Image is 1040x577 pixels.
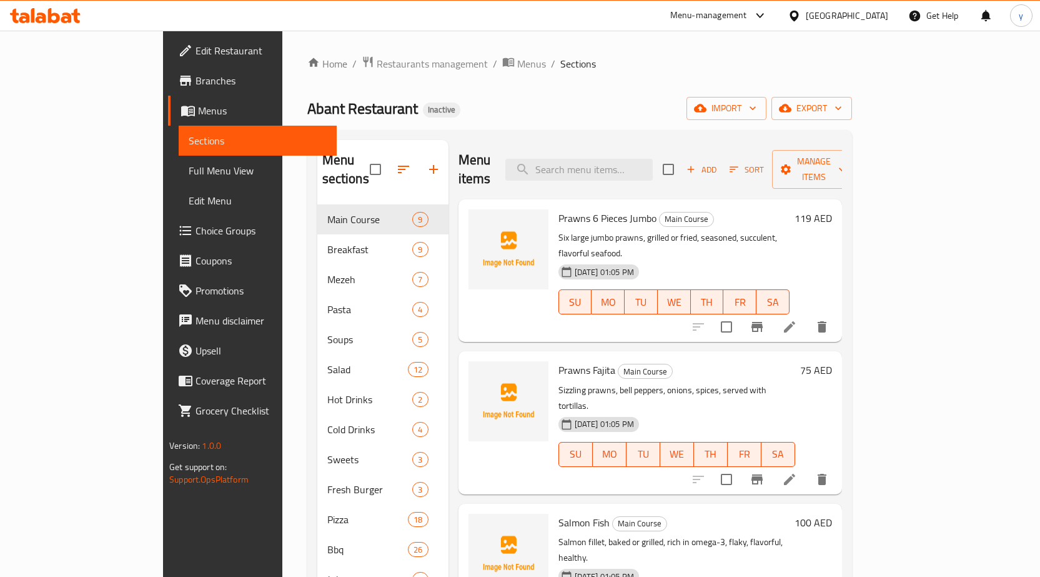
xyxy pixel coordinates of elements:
span: TU [630,293,653,311]
span: Sort sections [389,154,418,184]
div: items [408,362,428,377]
p: Sizzling prawns, bell peppers, onions, spices, served with tortillas. [558,383,795,414]
span: Menus [517,56,546,71]
span: 2 [413,394,427,406]
div: Soups [327,332,413,347]
button: TH [694,442,728,467]
span: Main Course [618,364,672,379]
span: Inactive [423,104,460,115]
button: export [771,97,852,120]
button: SU [558,289,592,314]
button: WE [660,442,694,467]
span: FR [733,445,756,463]
h6: 119 AED [795,209,832,227]
div: items [412,242,428,257]
button: Branch-specific-item [742,464,772,494]
span: Select to update [713,314,740,340]
li: / [352,56,357,71]
button: delete [807,312,837,342]
a: Promotions [168,276,337,306]
span: MO [598,445,622,463]
a: Menu disclaimer [168,306,337,336]
span: Edit Menu [189,193,327,208]
span: Branches [196,73,327,88]
span: Sweets [327,452,413,467]
div: Pasta [327,302,413,317]
span: SU [564,445,588,463]
span: Hot Drinks [327,392,413,407]
button: SA [761,442,795,467]
div: Mezeh7 [317,264,448,294]
span: 3 [413,454,427,466]
button: SU [558,442,593,467]
a: Coverage Report [168,366,337,396]
nav: breadcrumb [307,56,852,72]
span: Pizza [327,512,409,527]
span: Salmon Fish [558,513,610,532]
div: items [412,422,428,437]
span: 4 [413,424,427,436]
span: 9 [413,244,427,256]
span: Menus [198,103,327,118]
div: Soups5 [317,324,448,354]
span: Mezeh [327,272,413,287]
button: TU [626,442,660,467]
button: Manage items [772,150,856,189]
div: items [412,212,428,227]
button: FR [723,289,756,314]
li: / [551,56,555,71]
span: TH [699,445,723,463]
span: Main Course [327,212,413,227]
span: Full Menu View [189,163,327,178]
div: Inactive [423,103,460,118]
span: Abant Restaurant [307,94,418,123]
span: Add item [681,160,721,179]
div: Main Course [659,212,714,227]
div: Breakfast9 [317,234,448,264]
span: import [696,101,756,116]
span: Edit Restaurant [196,43,327,58]
a: Edit Restaurant [168,36,337,66]
button: import [686,97,766,120]
span: Select section [655,156,681,183]
span: Restaurants management [377,56,488,71]
button: MO [593,442,626,467]
span: [DATE] 01:05 PM [570,266,639,278]
span: Main Course [660,212,713,226]
span: 4 [413,304,427,316]
h2: Menu sections [322,151,370,188]
div: items [412,332,428,347]
span: Sections [189,133,327,148]
span: SU [564,293,587,311]
div: items [408,512,428,527]
button: SA [756,289,790,314]
span: SA [766,445,790,463]
h6: 75 AED [800,361,832,379]
span: Prawns 6 Pieces Jumbo [558,209,656,228]
span: Sections [560,56,596,71]
span: export [781,101,842,116]
div: items [412,452,428,467]
button: MO [592,289,625,314]
span: 26 [409,544,427,556]
p: Salmon fillet, baked or grilled, rich in omega-3, flaky, flavorful, healthy. [558,534,790,566]
span: Bbq [327,542,409,557]
div: items [412,302,428,317]
div: Pasta4 [317,294,448,324]
a: Coupons [168,246,337,276]
span: Version: [169,438,200,454]
div: Salad12 [317,354,448,384]
span: Choice Groups [196,223,327,238]
button: Add [681,160,721,179]
span: 9 [413,214,427,226]
span: Add [685,163,718,177]
span: Menu disclaimer [196,313,327,328]
span: Cold Drinks [327,422,413,437]
div: items [412,392,428,407]
a: Edit Menu [179,186,337,216]
button: Add section [418,154,448,184]
span: 7 [413,274,427,286]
